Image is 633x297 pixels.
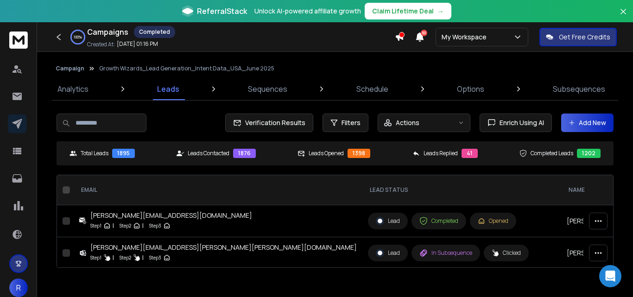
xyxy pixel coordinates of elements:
div: [PERSON_NAME][EMAIL_ADDRESS][PERSON_NAME][PERSON_NAME][DOMAIN_NAME] [90,243,357,252]
p: Get Free Credits [559,32,610,42]
p: Unlock AI-powered affiliate growth [254,6,361,16]
a: Sequences [242,78,293,100]
p: Total Leads [81,150,108,157]
div: Opened [478,217,508,225]
p: [DATE] 01:16 PM [117,40,158,48]
span: 50 [421,30,427,36]
div: 1876 [233,149,256,158]
p: Step 2 [120,221,131,230]
p: Sequences [248,83,287,95]
p: Leads [157,83,179,95]
a: Subsequences [547,78,611,100]
h1: Campaigns [87,26,128,38]
th: EMAIL [74,175,362,205]
p: | [142,253,144,262]
p: Step 2 [120,253,131,262]
p: My Workspace [442,32,490,42]
button: Get Free Credits [539,28,617,46]
button: Enrich Using AI [480,114,552,132]
a: Schedule [351,78,394,100]
span: Verification Results [241,118,305,127]
button: Add New [561,114,614,132]
div: Open Intercom Messenger [599,265,621,287]
p: Leads Opened [309,150,344,157]
a: Options [451,78,490,100]
div: 41 [462,149,478,158]
p: Step 3 [149,221,161,230]
span: ReferralStack [197,6,247,17]
div: [PERSON_NAME][EMAIL_ADDRESS][DOMAIN_NAME] [90,211,252,220]
a: Analytics [52,78,94,100]
span: Enrich Using AI [496,118,544,127]
div: Lead [376,217,400,225]
p: | [113,221,114,230]
p: Leads Replied [424,150,458,157]
p: Growth Wizards_Lead Generation_Intent Data_USA_June 2025 [99,65,274,72]
p: Schedule [356,83,388,95]
p: Created At: [87,41,115,48]
p: Completed Leads [531,150,573,157]
p: Actions [396,118,419,127]
p: Options [457,83,484,95]
div: Completed [134,26,175,38]
p: Step 3 [149,253,161,262]
button: Close banner [617,6,629,28]
button: Campaign [56,65,84,72]
div: Completed [419,217,458,225]
div: 1202 [577,149,601,158]
button: R [9,278,28,297]
div: 1398 [348,149,370,158]
a: Leads [152,78,185,100]
p: Step 1 [90,253,101,262]
p: Subsequences [553,83,605,95]
div: Clicked [492,249,521,257]
th: LEAD STATUS [362,175,561,205]
div: 1895 [112,149,135,158]
div: Lead [376,249,400,257]
p: Step 1 [90,221,101,230]
span: → [437,6,444,16]
div: In Subsequence [419,249,472,257]
p: 100 % [74,34,82,40]
button: Claim Lifetime Deal→ [365,3,451,19]
span: Filters [342,118,361,127]
button: Filters [323,114,368,132]
p: Leads Contacted [188,150,229,157]
p: Analytics [57,83,89,95]
p: | [142,221,144,230]
button: Verification Results [225,114,313,132]
p: | [113,253,114,262]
